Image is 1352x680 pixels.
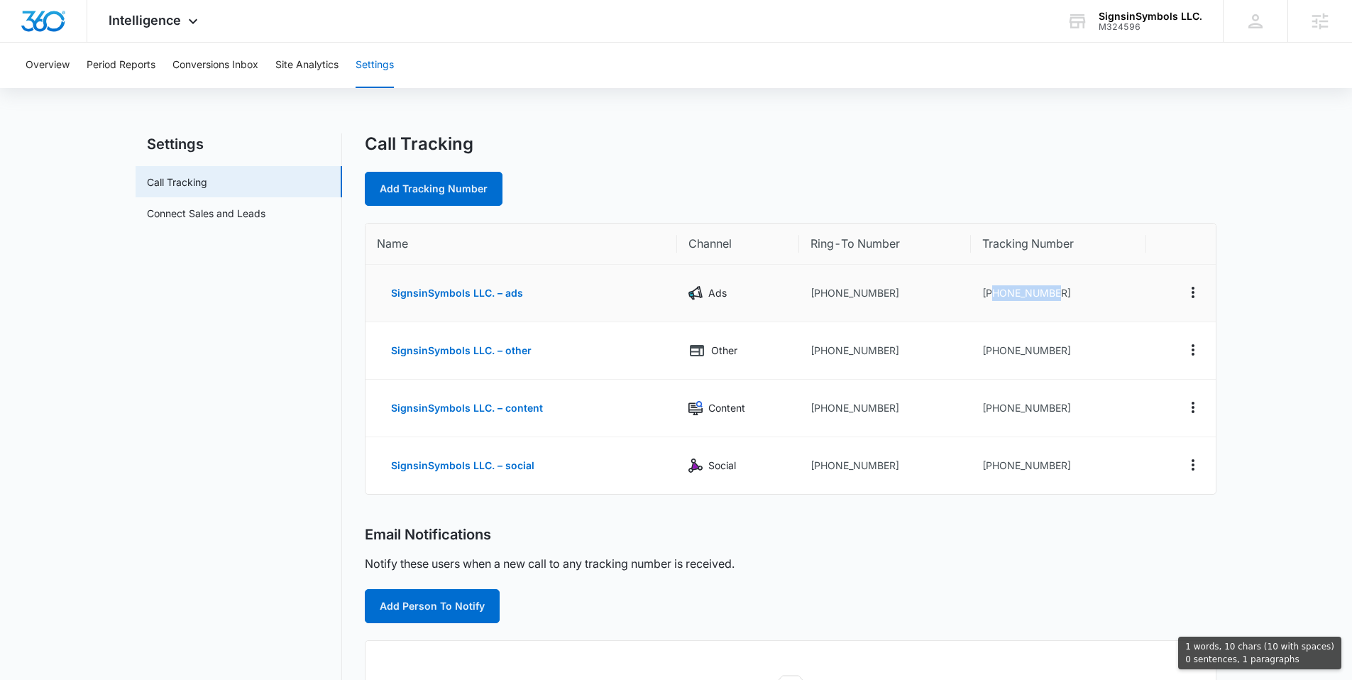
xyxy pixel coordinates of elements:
[136,133,342,155] h2: Settings
[1099,22,1202,32] div: account id
[799,380,971,437] td: [PHONE_NUMBER]
[109,13,181,28] span: Intelligence
[799,265,971,322] td: [PHONE_NUMBER]
[26,43,70,88] button: Overview
[377,334,546,368] button: SignsinSymbols LLC. – other
[971,265,1146,322] td: [PHONE_NUMBER]
[377,276,537,310] button: SignsinSymbols LLC. – ads
[365,555,735,572] p: Notify these users when a new call to any tracking number is received.
[147,206,265,221] a: Connect Sales and Leads
[971,380,1146,437] td: [PHONE_NUMBER]
[1182,339,1204,361] button: Actions
[172,43,258,88] button: Conversions Inbox
[688,286,703,300] img: Ads
[677,224,799,265] th: Channel
[799,322,971,380] td: [PHONE_NUMBER]
[365,526,491,544] h2: Email Notifications
[377,391,557,425] button: SignsinSymbols LLC. – content
[365,172,502,206] a: Add Tracking Number
[275,43,339,88] button: Site Analytics
[356,43,394,88] button: Settings
[1182,281,1204,304] button: Actions
[799,224,971,265] th: Ring-To Number
[366,224,677,265] th: Name
[1182,396,1204,419] button: Actions
[87,43,155,88] button: Period Reports
[365,133,473,155] h1: Call Tracking
[688,401,703,415] img: Content
[971,437,1146,494] td: [PHONE_NUMBER]
[688,459,703,473] img: Social
[377,449,549,483] button: SignsinSymbols LLC. – social
[147,175,207,190] a: Call Tracking
[708,285,727,301] p: Ads
[711,343,737,358] p: Other
[971,224,1146,265] th: Tracking Number
[1182,454,1204,476] button: Actions
[708,458,736,473] p: Social
[708,400,745,416] p: Content
[971,322,1146,380] td: [PHONE_NUMBER]
[1099,11,1202,22] div: account name
[365,589,500,623] button: Add Person To Notify
[799,437,971,494] td: [PHONE_NUMBER]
